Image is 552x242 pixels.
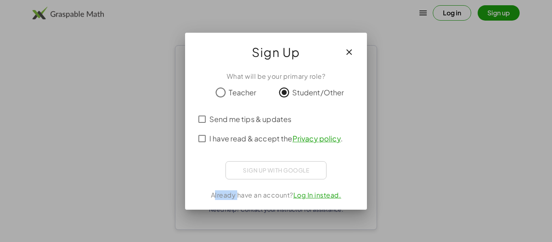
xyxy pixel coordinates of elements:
div: Already have an account? [195,190,357,200]
span: Student/Other [292,87,344,98]
a: Log In instead. [293,191,341,199]
span: Sign Up [252,42,300,62]
span: Teacher [229,87,256,98]
span: I have read & accept the . [209,133,343,144]
div: What will be your primary role? [195,72,357,81]
a: Privacy policy [293,134,341,143]
span: Send me tips & updates [209,114,291,124]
